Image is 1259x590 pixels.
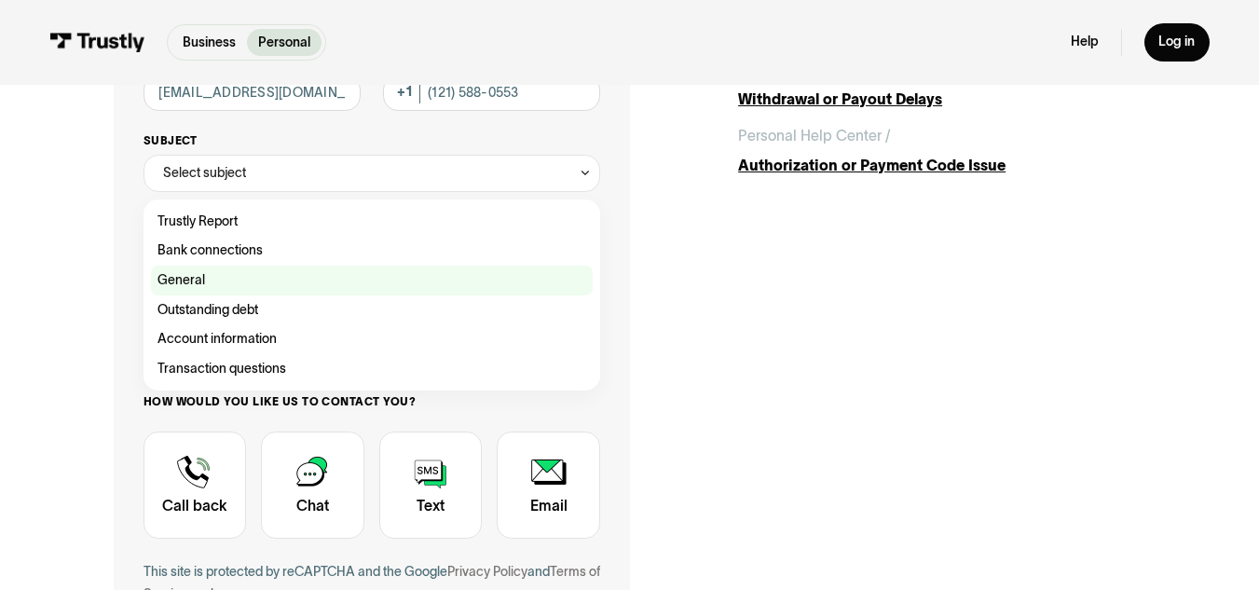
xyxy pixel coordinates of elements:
a: Business [171,29,247,56]
span: Bank connections [157,240,263,262]
a: Privacy Policy [447,564,527,579]
img: Trustly Logo [49,33,145,53]
p: Personal [258,33,310,52]
a: Personal Help Center /Authorization or Payment Code Issue [738,125,1145,176]
p: Business [183,33,236,52]
nav: Select subject [144,192,600,391]
a: Help [1071,34,1099,50]
span: Transaction questions [157,358,286,380]
span: Trustly Report [157,211,238,233]
div: Withdrawal or Payout Delays [738,89,1145,111]
span: Outstanding debt [157,299,258,322]
label: How would you like us to contact you? [144,394,600,409]
div: Select subject [144,155,600,192]
input: alex@mail.com [144,75,361,112]
a: Personal [247,29,322,56]
input: (555) 555-5555 [383,75,600,112]
div: Authorization or Payment Code Issue [738,155,1145,177]
div: Select subject [163,162,246,185]
label: Subject [144,133,600,148]
div: Log in [1158,34,1195,50]
span: General [157,269,205,292]
div: Personal Help Center / [738,125,891,147]
a: Log in [1144,23,1211,62]
span: Account information [157,328,277,350]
